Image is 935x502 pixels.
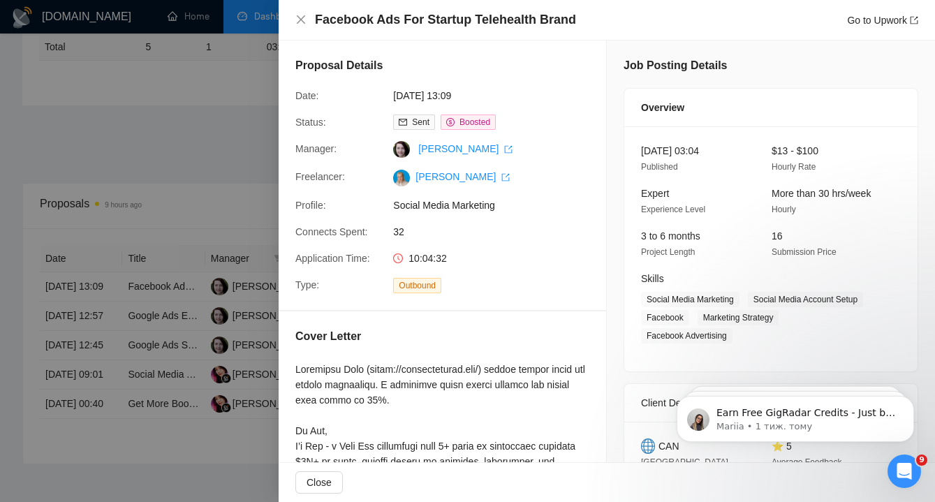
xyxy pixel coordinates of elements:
[295,117,326,128] span: Status:
[772,247,837,257] span: Submission Price
[748,292,863,307] span: Social Media Account Setup
[641,384,901,422] div: Client Details
[446,118,455,126] span: dollar
[641,145,699,156] span: [DATE] 03:04
[412,117,429,127] span: Sent
[504,145,513,154] span: export
[641,205,705,214] span: Experience Level
[295,90,318,101] span: Date:
[772,188,871,199] span: More than 30 hrs/week
[772,162,816,172] span: Hourly Rate
[393,198,603,213] span: Social Media Marketing
[295,471,343,494] button: Close
[641,273,664,284] span: Skills
[641,292,739,307] span: Social Media Marketing
[910,16,918,24] span: export
[393,224,603,239] span: 32
[656,367,935,464] iframe: Intercom notifications повідомлення
[295,200,326,211] span: Profile:
[772,205,796,214] span: Hourly
[641,328,732,344] span: Facebook Advertising
[295,253,370,264] span: Application Time:
[418,143,513,154] a: [PERSON_NAME] export
[501,173,510,182] span: export
[399,118,407,126] span: mail
[393,278,441,293] span: Outbound
[641,230,700,242] span: 3 to 6 months
[641,310,689,325] span: Facebook
[295,57,383,74] h5: Proposal Details
[772,145,818,156] span: $13 - $100
[415,171,510,182] a: [PERSON_NAME] export
[641,100,684,115] span: Overview
[624,57,727,74] h5: Job Posting Details
[698,310,779,325] span: Marketing Strategy
[315,11,576,29] h4: Facebook Ads For Startup Telehealth Brand
[295,226,368,237] span: Connects Spent:
[641,438,655,454] img: 🌐
[641,457,733,467] span: [GEOGRAPHIC_DATA] -
[641,188,669,199] span: Expert
[295,143,337,154] span: Manager:
[393,170,410,186] img: c1ZORJ91PRiNFM5yrC5rXSts6UvYKk8mC6OuwMIBK7-UFZnVxKYGDNWkUbUH6S-7tq
[295,14,307,26] button: Close
[295,171,345,182] span: Freelancer:
[307,475,332,490] span: Close
[295,14,307,25] span: close
[641,162,678,172] span: Published
[888,455,921,488] iframe: Intercom live chat
[295,279,319,290] span: Type:
[295,328,361,345] h5: Cover Letter
[393,253,403,263] span: clock-circle
[916,455,927,466] span: 9
[393,88,603,103] span: [DATE] 13:09
[772,230,783,242] span: 16
[408,253,447,264] span: 10:04:32
[459,117,490,127] span: Boosted
[641,247,695,257] span: Project Length
[847,15,918,26] a: Go to Upworkexport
